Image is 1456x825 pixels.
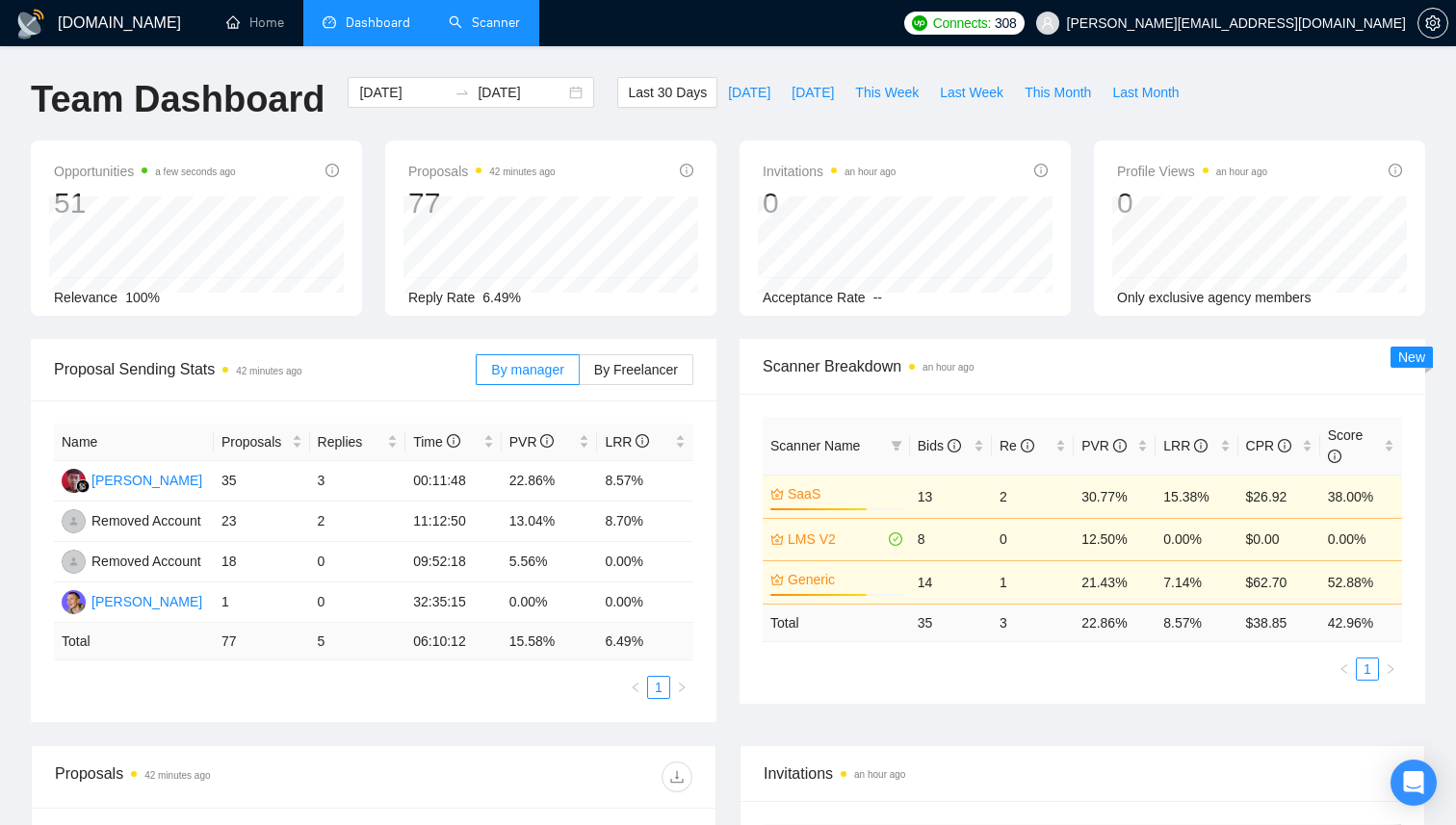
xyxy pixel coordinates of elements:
td: 42.96 % [1320,604,1402,641]
span: user [1041,16,1054,30]
td: 0.00% [1320,518,1402,560]
span: 308 [995,13,1016,34]
td: 15.58 % [502,623,598,660]
span: info-circle [1113,439,1127,452]
li: 1 [1356,657,1379,681]
td: 6.49 % [597,623,693,660]
span: Dashboard [346,14,410,31]
td: 0.00% [1156,518,1237,560]
time: an hour ago [923,362,974,373]
span: This Month [1025,82,1091,103]
a: SaaS [788,483,898,504]
div: [PERSON_NAME] [91,470,202,491]
span: Scanner Name [770,438,860,453]
td: 35 [214,461,310,502]
a: 1 [1357,658,1378,680]
span: Proposals [221,431,288,452]
time: a few seconds ago [155,167,235,177]
button: Last Month [1102,77,1189,108]
th: Name [54,424,214,461]
img: RA [62,550,86,574]
td: $62.70 [1238,560,1320,604]
td: 21.43% [1074,560,1156,604]
td: $26.92 [1238,475,1320,518]
a: EG[PERSON_NAME] [62,472,202,487]
td: 8 [910,518,992,560]
span: Scanner Breakdown [763,354,1402,378]
td: 00:11:48 [405,461,502,502]
span: Connects: [933,13,991,34]
a: LMS V2 [788,529,885,550]
td: 09:52:18 [405,542,502,582]
a: setting [1417,15,1448,31]
span: info-circle [948,439,961,452]
th: Proposals [214,424,310,461]
td: $0.00 [1238,518,1320,560]
div: 0 [763,185,896,221]
img: BS [62,590,86,614]
span: left [630,682,641,693]
span: crown [770,487,784,501]
a: searchScanner [449,14,520,31]
span: filter [887,431,906,460]
a: BS[PERSON_NAME] [62,593,202,608]
td: 3 [992,604,1074,641]
a: 1 [648,677,669,698]
button: left [624,676,647,699]
span: dashboard [323,15,336,29]
h1: Team Dashboard [31,77,325,122]
a: Generic [788,569,898,590]
li: Previous Page [624,676,647,699]
span: info-circle [325,164,339,177]
span: to [455,85,470,100]
a: homeHome [226,14,284,31]
span: right [1385,663,1396,675]
span: CPR [1246,438,1291,453]
span: Invitations [764,761,1401,786]
td: 8.57 % [1156,604,1237,641]
td: 11:12:50 [405,502,502,542]
button: This Month [1014,77,1102,108]
td: 7.14% [1156,560,1237,604]
span: crown [770,532,784,546]
span: Time [413,434,459,450]
button: download [662,761,692,792]
span: info-circle [1389,164,1402,177]
td: 2 [310,502,406,542]
button: This Week [845,77,929,108]
td: 30.77% [1074,475,1156,518]
td: 32:35:15 [405,582,502,623]
td: 2 [992,475,1074,518]
td: 35 [910,604,992,641]
td: 8.57% [597,461,693,502]
span: info-circle [1328,450,1341,463]
span: 6.49% [482,290,521,305]
span: setting [1418,15,1447,31]
div: 0 [1117,185,1267,221]
div: Removed Account [91,551,201,572]
td: 77 [214,623,310,660]
li: Next Page [1379,657,1402,681]
td: 1 [992,560,1074,604]
input: End date [478,82,565,103]
span: LRR [1163,438,1208,453]
button: Last 30 Days [617,77,717,108]
td: 22.86 % [1074,604,1156,641]
span: left [1339,663,1350,675]
span: swap-right [455,85,470,100]
span: info-circle [1194,439,1208,452]
span: Re [1000,438,1034,453]
div: [PERSON_NAME] [91,591,202,612]
button: setting [1417,8,1448,39]
span: PVR [1081,438,1127,453]
li: 1 [647,676,670,699]
td: 52.88% [1320,560,1402,604]
img: upwork-logo.png [912,15,927,31]
td: 5 [310,623,406,660]
div: 51 [54,185,236,221]
span: info-circle [680,164,693,177]
td: 14 [910,560,992,604]
td: 0.00% [597,582,693,623]
td: 0 [310,542,406,582]
time: 42 minutes ago [489,167,555,177]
